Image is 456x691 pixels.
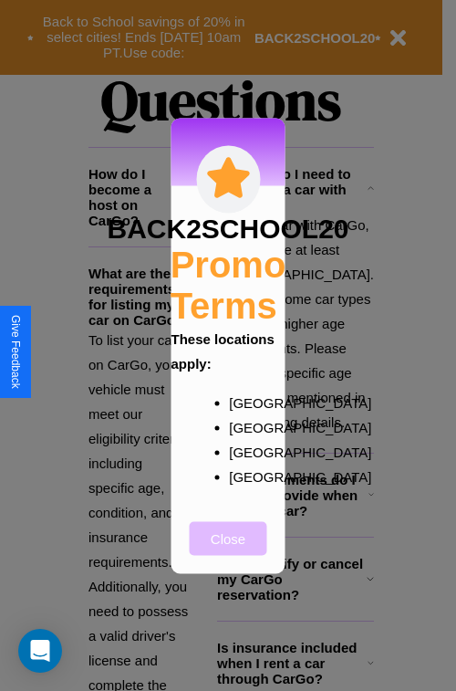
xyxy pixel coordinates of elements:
[18,629,62,673] div: Open Intercom Messenger
[9,315,22,389] div: Give Feedback
[107,213,348,244] h3: BACK2SCHOOL20
[171,330,275,371] b: These locations apply:
[229,464,264,488] p: [GEOGRAPHIC_DATA]
[190,521,267,555] button: Close
[171,244,286,326] h2: Promo Terms
[229,414,264,439] p: [GEOGRAPHIC_DATA]
[229,439,264,464] p: [GEOGRAPHIC_DATA]
[229,390,264,414] p: [GEOGRAPHIC_DATA]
